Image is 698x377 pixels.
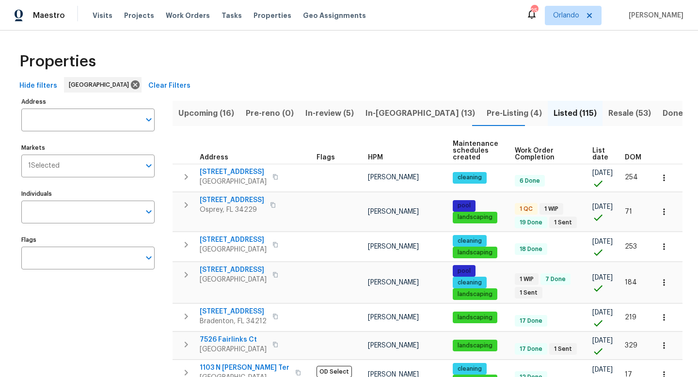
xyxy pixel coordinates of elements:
span: [DATE] [592,309,613,316]
span: Flags [317,154,335,161]
span: 253 [625,243,637,250]
span: DOM [625,154,641,161]
label: Individuals [21,191,155,197]
span: 1 QC [516,205,537,213]
span: List date [592,147,608,161]
span: Geo Assignments [303,11,366,20]
span: Upcoming (16) [178,107,234,120]
span: Hide filters [19,80,57,92]
span: [DATE] [592,274,613,281]
span: Resale (53) [608,107,651,120]
span: landscaping [454,213,496,221]
span: landscaping [454,314,496,322]
div: [GEOGRAPHIC_DATA] [64,77,142,93]
div: 25 [531,6,538,16]
span: [PERSON_NAME] [368,314,419,321]
span: [PERSON_NAME] [368,279,419,286]
span: Listed (115) [554,107,597,120]
span: pool [454,267,475,275]
span: Work Order Completion [515,147,576,161]
button: Open [142,113,156,126]
span: [DATE] [592,337,613,344]
span: Address [200,154,228,161]
span: [PERSON_NAME] [368,208,419,215]
span: [STREET_ADDRESS] [200,235,267,245]
span: Visits [93,11,112,20]
span: landscaping [454,342,496,350]
span: HPM [368,154,383,161]
span: Work Orders [166,11,210,20]
span: 17 Done [516,345,546,353]
span: [GEOGRAPHIC_DATA] [200,245,267,254]
span: 1 Selected [28,162,60,170]
span: landscaping [454,290,496,298]
span: Pre-reno (0) [246,107,294,120]
span: Properties [254,11,291,20]
span: Orlando [553,11,579,20]
span: Pre-Listing (4) [487,107,542,120]
button: Open [142,159,156,173]
span: 1103 N [PERSON_NAME] Ter [200,363,289,373]
span: [STREET_ADDRESS] [200,195,264,205]
span: 71 [625,208,632,215]
span: 18 Done [516,245,546,253]
button: Open [142,251,156,265]
span: [PERSON_NAME] [368,174,419,181]
span: Tasks [222,12,242,19]
span: [DATE] [592,238,613,245]
span: [GEOGRAPHIC_DATA] [200,345,267,354]
span: Projects [124,11,154,20]
label: Flags [21,237,155,243]
span: In-[GEOGRAPHIC_DATA] (13) [365,107,475,120]
span: [DATE] [592,366,613,373]
button: Open [142,205,156,219]
span: 7 Done [541,275,570,283]
span: pool [454,202,475,210]
span: [GEOGRAPHIC_DATA] [200,275,267,284]
span: cleaning [454,237,486,245]
span: Maestro [33,11,65,20]
span: 17 Done [516,317,546,325]
span: [PERSON_NAME] [368,243,419,250]
span: 254 [625,174,638,181]
span: 1 WIP [540,205,562,213]
span: 19 Done [516,219,546,227]
span: cleaning [454,365,486,373]
span: Bradenton, FL 34212 [200,316,267,326]
span: [STREET_ADDRESS] [200,167,267,177]
span: landscaping [454,249,496,257]
span: cleaning [454,279,486,287]
span: 184 [625,279,637,286]
span: [PERSON_NAME] [625,11,683,20]
button: Clear Filters [144,77,194,95]
span: 1 Sent [516,289,541,297]
span: [PERSON_NAME] [368,342,419,349]
label: Address [21,99,155,105]
button: Hide filters [16,77,61,95]
span: 1 Sent [550,219,576,227]
span: [GEOGRAPHIC_DATA] [69,80,133,90]
span: cleaning [454,173,486,182]
span: 329 [625,342,637,349]
span: Properties [19,57,96,66]
span: [DATE] [592,204,613,210]
span: Clear Filters [148,80,190,92]
span: Osprey, FL 34229 [200,205,264,215]
span: [DATE] [592,170,613,176]
label: Markets [21,145,155,151]
span: [STREET_ADDRESS] [200,265,267,275]
span: 1 Sent [550,345,576,353]
span: [STREET_ADDRESS] [200,307,267,316]
span: [GEOGRAPHIC_DATA] [200,177,267,187]
span: 1 WIP [516,275,538,283]
span: In-review (5) [305,107,354,120]
span: 6 Done [516,177,544,185]
span: 7526 Fairlinks Ct [200,335,267,345]
span: Maintenance schedules created [453,141,498,161]
span: 219 [625,314,636,321]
